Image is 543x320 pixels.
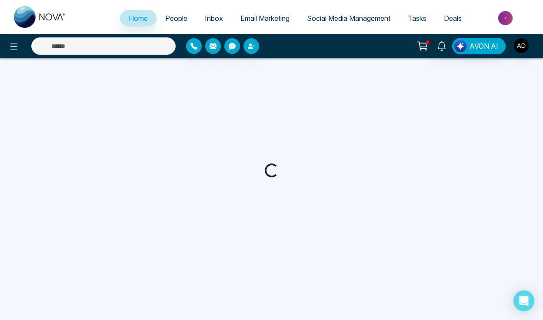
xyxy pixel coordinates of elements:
a: People [157,10,196,27]
a: Tasks [399,10,435,27]
span: Email Marketing [240,14,290,23]
span: Deals [444,14,462,23]
span: Tasks [408,14,426,23]
span: People [165,14,187,23]
span: Social Media Management [307,14,390,23]
span: AVON AI [470,41,498,51]
a: Deals [435,10,470,27]
img: Lead Flow [454,40,466,52]
a: Home [120,10,157,27]
a: Social Media Management [298,10,399,27]
span: Home [129,14,148,23]
a: Email Marketing [232,10,298,27]
img: Nova CRM Logo [14,6,66,28]
img: User Avatar [514,38,529,53]
button: AVON AI [452,38,506,54]
a: Inbox [196,10,232,27]
div: Open Intercom Messenger [513,290,534,311]
img: Market-place.gif [475,8,538,28]
span: Inbox [205,14,223,23]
